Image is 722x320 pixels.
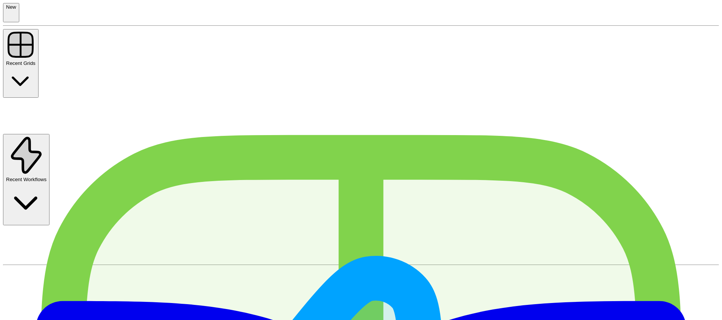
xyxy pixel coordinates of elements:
span: New [6,4,16,10]
span: Recent Workflows [6,177,46,182]
button: Recent Workflows [3,134,49,225]
span: Recent Grids [6,60,36,66]
button: New [3,3,19,22]
button: Recent Grids [3,29,39,98]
